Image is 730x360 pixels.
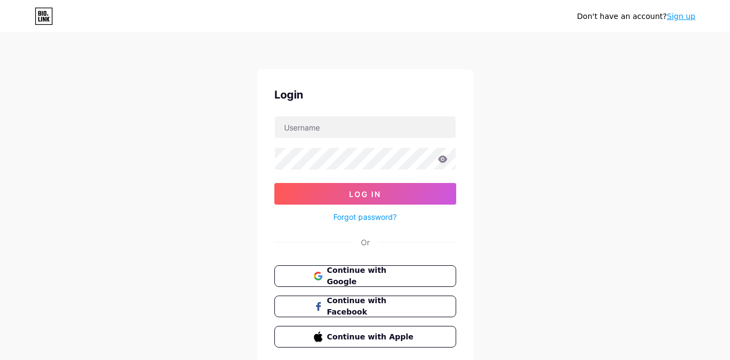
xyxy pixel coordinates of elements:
div: Don't have an account? [577,11,695,22]
span: Continue with Facebook [327,295,416,318]
button: Log In [274,183,456,205]
a: Sign up [667,12,695,21]
span: Continue with Google [327,265,416,287]
div: Or [361,237,370,248]
button: Continue with Apple [274,326,456,348]
div: Login [274,87,456,103]
button: Continue with Facebook [274,296,456,317]
span: Log In [349,189,381,199]
span: Continue with Apple [327,331,416,343]
a: Forgot password? [333,211,397,222]
input: Username [275,116,456,138]
button: Continue with Google [274,265,456,287]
